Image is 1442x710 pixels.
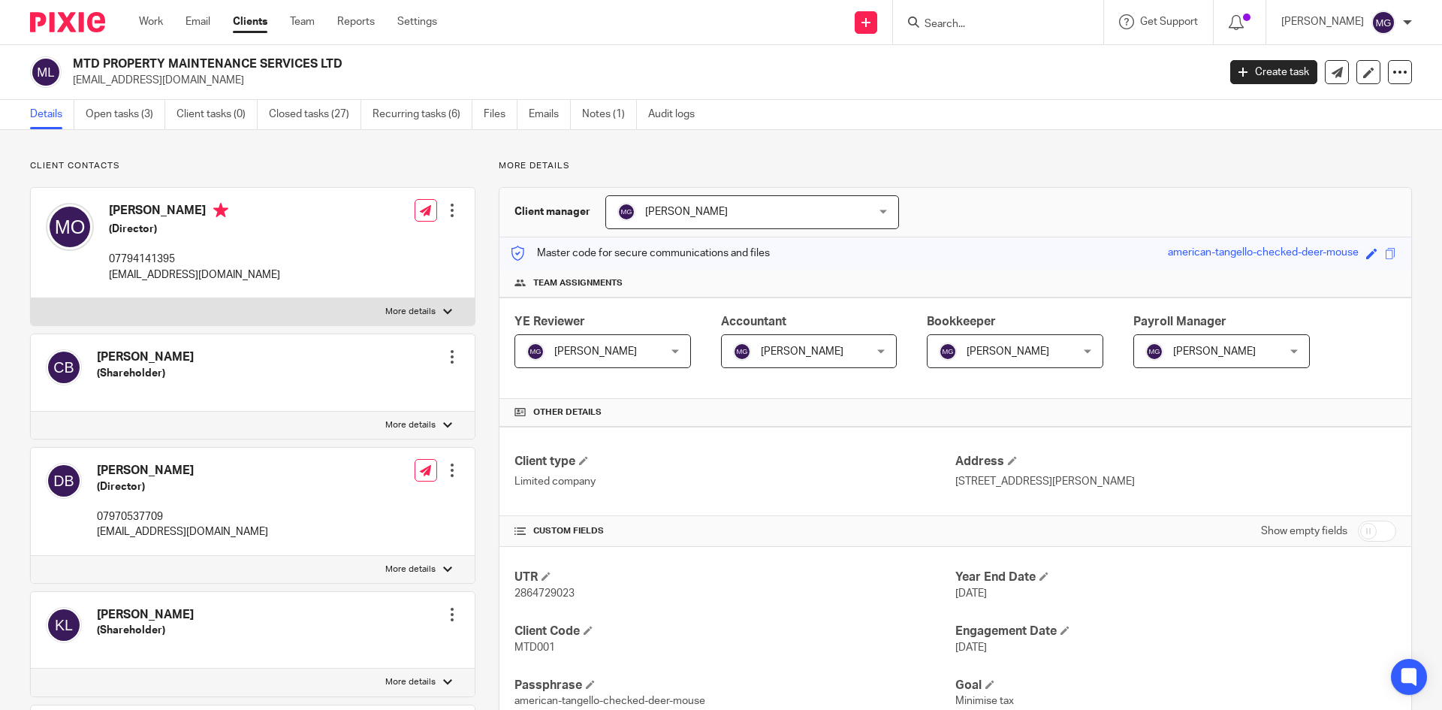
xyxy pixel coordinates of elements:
[373,100,472,129] a: Recurring tasks (6)
[514,642,555,653] span: MTD001
[617,203,635,221] img: svg%3E
[927,316,996,328] span: Bookkeeper
[721,316,786,328] span: Accountant
[1371,11,1395,35] img: svg%3E
[86,100,165,129] a: Open tasks (3)
[499,160,1412,172] p: More details
[73,56,981,72] h2: MTD PROPERTY MAINTENANCE SERVICES LTD
[97,607,194,623] h4: [PERSON_NAME]
[733,343,751,361] img: svg%3E
[648,100,706,129] a: Audit logs
[97,509,268,524] p: 07970537709
[97,463,268,479] h4: [PERSON_NAME]
[213,203,228,218] i: Primary
[514,204,590,219] h3: Client manager
[1145,343,1163,361] img: svg%3E
[46,203,94,251] img: svg%3E
[176,100,258,129] a: Client tasks (0)
[484,100,517,129] a: Files
[97,479,268,494] h5: (Director)
[46,349,82,385] img: svg%3E
[533,277,623,289] span: Team assignments
[514,570,955,585] h4: UTR
[514,525,955,537] h4: CUSTOM FIELDS
[955,678,1396,693] h4: Goal
[46,607,82,643] img: svg%3E
[109,203,280,222] h4: [PERSON_NAME]
[97,366,194,381] h5: (Shareholder)
[109,222,280,237] h5: (Director)
[645,207,728,217] span: [PERSON_NAME]
[1281,14,1364,29] p: [PERSON_NAME]
[97,349,194,365] h4: [PERSON_NAME]
[967,346,1049,357] span: [PERSON_NAME]
[761,346,843,357] span: [PERSON_NAME]
[109,252,280,267] p: 07794141395
[955,624,1396,639] h4: Engagement Date
[923,18,1058,32] input: Search
[46,463,82,499] img: svg%3E
[529,100,571,129] a: Emails
[582,100,637,129] a: Notes (1)
[97,524,268,539] p: [EMAIL_ADDRESS][DOMAIN_NAME]
[397,14,437,29] a: Settings
[30,56,62,88] img: svg%3E
[385,306,436,318] p: More details
[1168,245,1359,262] div: american-tangello-checked-deer-mouse
[533,406,602,418] span: Other details
[109,267,280,282] p: [EMAIL_ADDRESS][DOMAIN_NAME]
[97,623,194,638] h5: (Shareholder)
[337,14,375,29] a: Reports
[514,678,955,693] h4: Passphrase
[955,696,1014,706] span: Minimise tax
[1261,524,1347,539] label: Show empty fields
[30,12,105,32] img: Pixie
[939,343,957,361] img: svg%3E
[554,346,637,357] span: [PERSON_NAME]
[514,696,705,706] span: american-tangello-checked-deer-mouse
[955,474,1396,489] p: [STREET_ADDRESS][PERSON_NAME]
[955,642,987,653] span: [DATE]
[385,563,436,576] p: More details
[955,454,1396,470] h4: Address
[73,73,1208,88] p: [EMAIL_ADDRESS][DOMAIN_NAME]
[30,100,74,129] a: Details
[955,570,1396,585] h4: Year End Date
[290,14,315,29] a: Team
[955,588,987,599] span: [DATE]
[1140,17,1198,27] span: Get Support
[526,343,545,361] img: svg%3E
[30,160,475,172] p: Client contacts
[514,624,955,639] h4: Client Code
[511,246,770,261] p: Master code for secure communications and files
[385,419,436,431] p: More details
[514,454,955,470] h4: Client type
[514,588,575,599] span: 2864729023
[1173,346,1256,357] span: [PERSON_NAME]
[139,14,163,29] a: Work
[514,316,585,328] span: YE Reviewer
[269,100,361,129] a: Closed tasks (27)
[385,676,436,688] p: More details
[514,474,955,489] p: Limited company
[1133,316,1226,328] span: Payroll Manager
[186,14,210,29] a: Email
[1230,60,1317,84] a: Create task
[233,14,267,29] a: Clients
